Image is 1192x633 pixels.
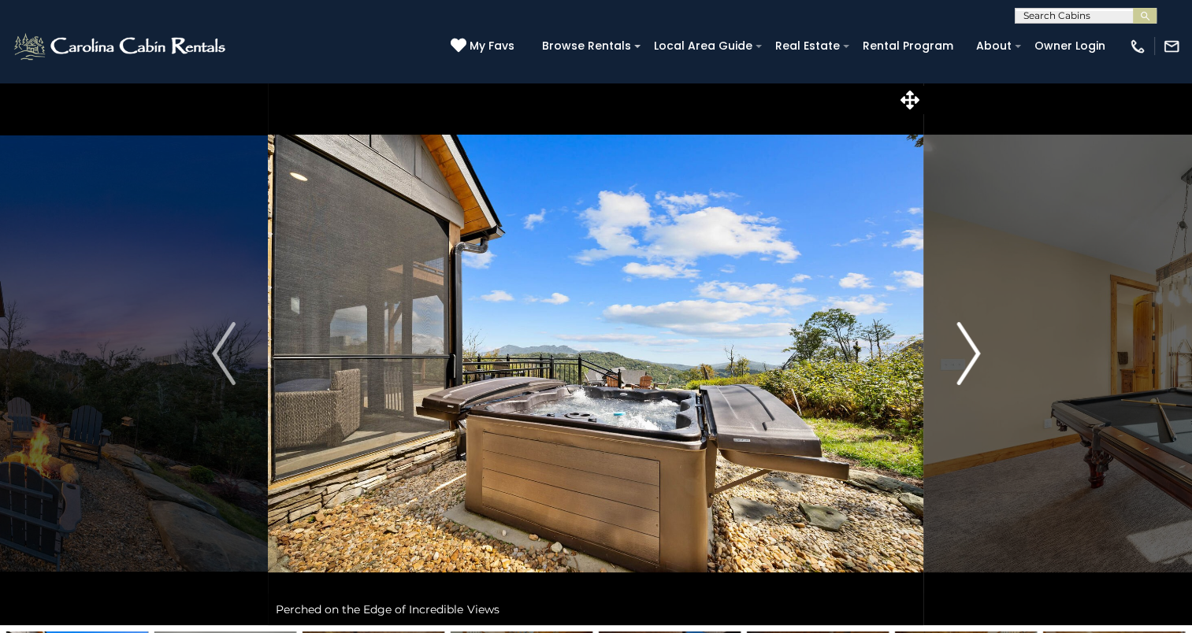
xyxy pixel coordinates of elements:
img: arrow [956,322,980,385]
button: Previous [180,82,268,625]
a: My Favs [451,38,518,55]
span: My Favs [470,38,514,54]
a: About [968,34,1019,58]
button: Next [924,82,1012,625]
a: Owner Login [1027,34,1113,58]
img: White-1-2.png [12,31,230,62]
img: mail-regular-white.png [1163,38,1180,55]
img: phone-regular-white.png [1129,38,1146,55]
a: Browse Rentals [534,34,639,58]
div: Perched on the Edge of Incredible Views [268,594,923,625]
img: arrow [212,322,236,385]
a: Real Estate [767,34,848,58]
a: Local Area Guide [646,34,760,58]
a: Rental Program [855,34,961,58]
